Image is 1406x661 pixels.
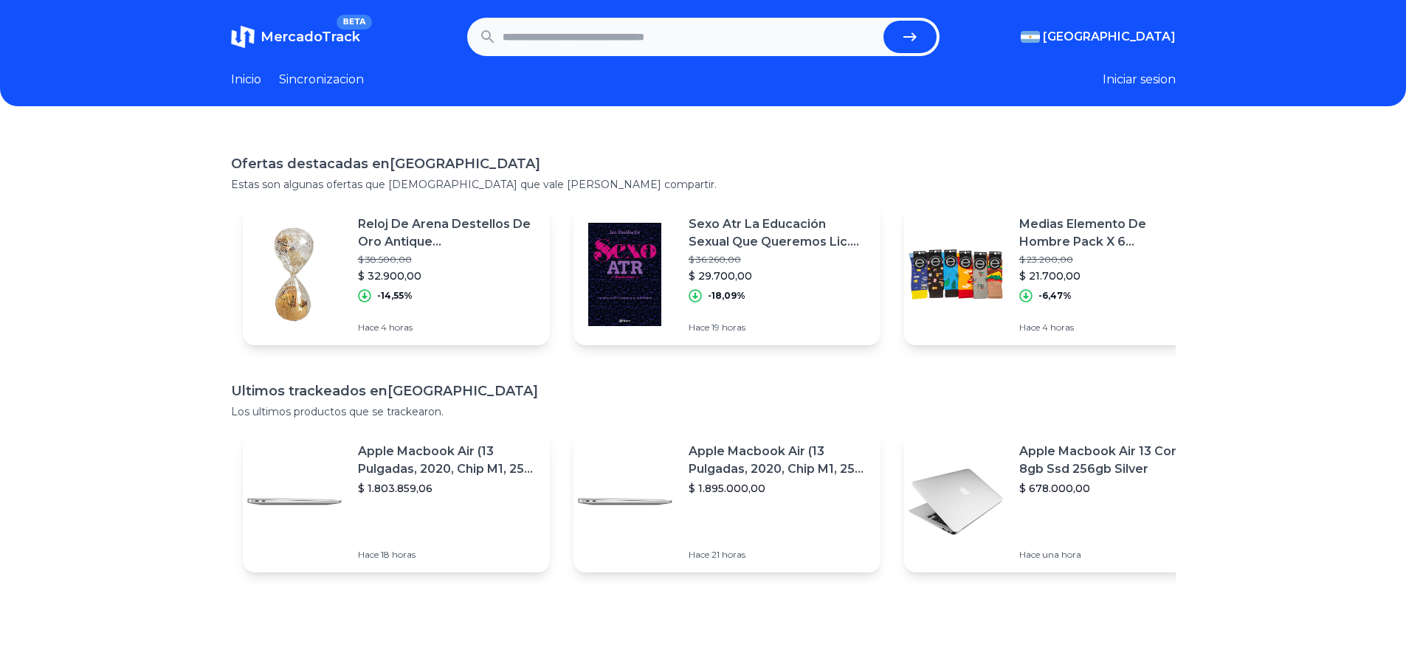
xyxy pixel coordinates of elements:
[358,443,538,478] p: Apple Macbook Air (13 Pulgadas, 2020, Chip M1, 256 Gb De Ssd, 8 Gb De Ram) - Plata
[1019,481,1199,496] p: $ 678.000,00
[708,290,745,302] p: -18,09%
[231,404,1176,419] p: Los ultimos productos que se trackearon.
[689,254,869,266] p: $ 36.260,00
[358,269,538,283] p: $ 32.900,00
[243,204,550,345] a: Featured imageReloj De Arena Destellos De Oro Antique [PERSON_NAME] 16cm Deco$ 38.500,00$ 32.900,...
[358,322,538,333] p: Hace 4 horas
[689,269,869,283] p: $ 29.700,00
[1043,28,1176,46] span: [GEOGRAPHIC_DATA]
[689,215,869,251] p: Sexo Atr La Educación Sexual Que Queremos Lic. [PERSON_NAME]
[1103,71,1176,89] button: Iniciar sesion
[1019,269,1199,283] p: $ 21.700,00
[231,177,1176,192] p: Estas son algunas ofertas que [DEMOGRAPHIC_DATA] que vale [PERSON_NAME] compartir.
[243,431,550,572] a: Featured imageApple Macbook Air (13 Pulgadas, 2020, Chip M1, 256 Gb De Ssd, 8 Gb De Ram) - Plata$...
[573,431,881,572] a: Featured imageApple Macbook Air (13 Pulgadas, 2020, Chip M1, 256 Gb De Ssd, 8 Gb De Ram) - Plata$...
[1019,443,1199,478] p: Apple Macbook Air 13 Core I5 8gb Ssd 256gb Silver
[279,71,364,89] a: Sincronizacion
[243,450,346,553] img: Featured image
[358,215,538,251] p: Reloj De Arena Destellos De Oro Antique [PERSON_NAME] 16cm Deco
[231,71,261,89] a: Inicio
[904,223,1007,326] img: Featured image
[1019,215,1199,251] p: Medias Elemento De Hombre Pack X 6 [PERSON_NAME] Art. 954
[904,431,1211,572] a: Featured imageApple Macbook Air 13 Core I5 8gb Ssd 256gb Silver$ 678.000,00Hace una hora
[1021,31,1040,43] img: Argentina
[358,549,538,561] p: Hace 18 horas
[689,322,869,333] p: Hace 19 horas
[1019,549,1199,561] p: Hace una hora
[1038,290,1072,302] p: -6,47%
[573,204,881,345] a: Featured imageSexo Atr La Educación Sexual Que Queremos Lic. [PERSON_NAME]$ 36.260,00$ 29.700,00-...
[1021,28,1176,46] button: [GEOGRAPHIC_DATA]
[689,443,869,478] p: Apple Macbook Air (13 Pulgadas, 2020, Chip M1, 256 Gb De Ssd, 8 Gb De Ram) - Plata
[573,450,677,553] img: Featured image
[904,450,1007,553] img: Featured image
[358,481,538,496] p: $ 1.803.859,06
[1019,322,1199,333] p: Hace 4 horas
[231,381,1176,401] h1: Ultimos trackeados en [GEOGRAPHIC_DATA]
[231,153,1176,174] h1: Ofertas destacadas en [GEOGRAPHIC_DATA]
[1019,254,1199,266] p: $ 23.200,00
[231,25,360,49] a: MercadoTrackBETA
[261,29,360,45] span: MercadoTrack
[231,25,255,49] img: MercadoTrack
[358,254,538,266] p: $ 38.500,00
[904,204,1211,345] a: Featured imageMedias Elemento De Hombre Pack X 6 [PERSON_NAME] Art. 954$ 23.200,00$ 21.700,00-6,4...
[337,15,371,30] span: BETA
[573,223,677,326] img: Featured image
[689,481,869,496] p: $ 1.895.000,00
[377,290,413,302] p: -14,55%
[689,549,869,561] p: Hace 21 horas
[243,223,346,326] img: Featured image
